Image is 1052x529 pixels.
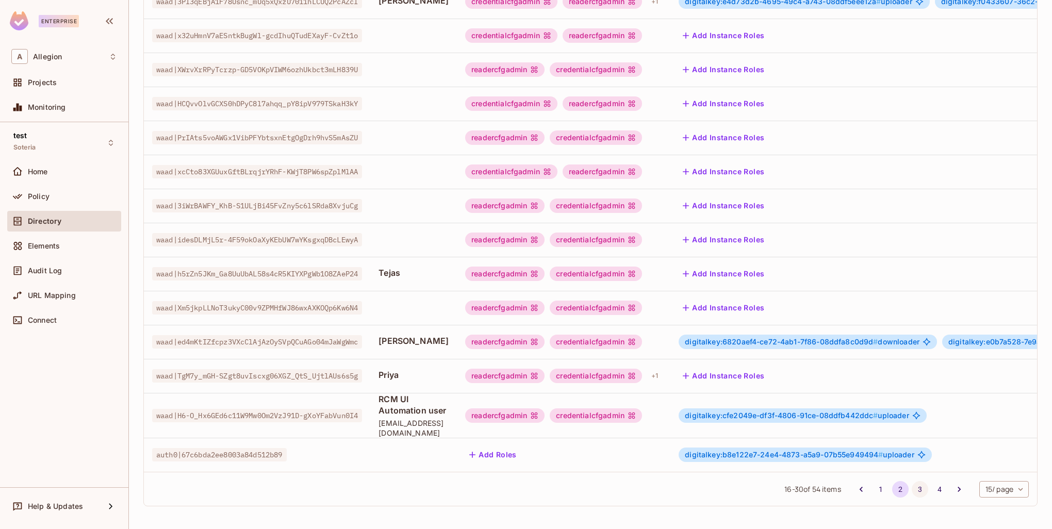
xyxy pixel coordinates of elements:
[878,450,883,459] span: #
[679,232,768,248] button: Add Instance Roles
[550,199,642,213] div: credentialcfgadmin
[679,300,768,316] button: Add Instance Roles
[465,335,545,349] div: readercfgadmin
[152,448,287,461] span: auth0|67c6bda2ee8003a84d512b89
[679,27,768,44] button: Add Instance Roles
[679,368,768,384] button: Add Instance Roles
[379,393,449,416] span: RCM UI Automation user
[873,411,878,420] span: #
[152,233,362,246] span: waad|idesDLMjL5r-4F59okOaXyKEbUW7wYKsgxqDBcLEwyA
[853,481,869,498] button: Go to previous page
[679,266,768,282] button: Add Instance Roles
[28,267,62,275] span: Audit Log
[685,411,878,420] span: digitalkey:cfe2049e-df3f-4806-91ce-08ddfb442ddc
[465,96,557,111] div: credentialcfgadmin
[550,233,642,247] div: credentialcfgadmin
[152,335,362,349] span: waad|ed4mKtIZfcpz3VXcClAjAzOySVpQCuAGo04mJaWgWmc
[685,450,883,459] span: digitalkey:b8e122e7-24e4-4873-a5a9-07b55e949494
[152,165,362,178] span: waad|xcCto83XGUuxGftBLrqjrYRhF-KWjT8PW6spZplMlAA
[379,369,449,381] span: Priya
[10,11,28,30] img: SReyMgAAAABJRU5ErkJggg==
[550,267,642,281] div: credentialcfgadmin
[679,129,768,146] button: Add Instance Roles
[563,28,642,43] div: readercfgadmin
[152,267,362,280] span: waad|h5rZn5JKm_Ga8UuUbAL58s4cR5KIYXPgWb1O8ZAeP24
[563,96,642,111] div: readercfgadmin
[28,316,57,324] span: Connect
[28,78,57,87] span: Projects
[465,28,557,43] div: credentialcfgadmin
[13,131,27,140] span: test
[550,301,642,315] div: credentialcfgadmin
[465,62,545,77] div: readercfgadmin
[912,481,928,498] button: Go to page 3
[11,49,28,64] span: A
[465,130,545,145] div: readercfgadmin
[873,337,878,346] span: #
[465,199,545,213] div: readercfgadmin
[685,337,878,346] span: digitalkey:6820aef4-ce72-4ab1-7f86-08ddfa8c0d9d
[931,481,948,498] button: Go to page 4
[152,97,362,110] span: waad|HCQvvOlvGCXS0hDPyC8l7ahqq_pY8ipV979TSkaH3kY
[550,62,642,77] div: credentialcfgadmin
[550,130,642,145] div: credentialcfgadmin
[873,481,889,498] button: Go to page 1
[13,143,36,152] span: Soteria
[152,409,362,422] span: waad|H6-O_Hx6GEd6c11W9Mw0Om2VzJ91D-gXoYFabVun0I4
[679,61,768,78] button: Add Instance Roles
[679,163,768,180] button: Add Instance Roles
[979,481,1029,498] div: 15 / page
[465,447,521,463] button: Add Roles
[851,481,969,498] nav: pagination navigation
[465,408,545,423] div: readercfgadmin
[28,291,76,300] span: URL Mapping
[379,335,449,346] span: [PERSON_NAME]
[465,301,545,315] div: readercfgadmin
[465,369,545,383] div: readercfgadmin
[685,411,909,420] span: uploader
[152,63,362,76] span: waad|XWrvXrRPyTcrzp-GD5VOKpVIWM6ozhUkbct3mLH839U
[465,267,545,281] div: readercfgadmin
[152,199,362,212] span: waad|3iWrBAWFY_KhB-S1ULjBi45FvZny5c6lSRda8XvjuCg
[28,502,83,510] span: Help & Updates
[679,197,768,214] button: Add Instance Roles
[379,267,449,278] span: Tejas
[892,481,909,498] button: page 2
[28,168,48,176] span: Home
[28,103,66,111] span: Monitoring
[152,301,362,315] span: waad|Xm5jkpLLNoT3ukyC00v9ZPMHfWJ86wxAXKOQp6Kw6N4
[647,368,662,384] div: + 1
[152,29,362,42] span: waad|x32uHmnV7aESntkBugWl-gcdIhuQTudEXayF-CvZt1o
[679,95,768,112] button: Add Instance Roles
[28,217,61,225] span: Directory
[784,484,841,495] span: 16 - 30 of 54 items
[685,451,914,459] span: uploader
[465,233,545,247] div: readercfgadmin
[685,338,919,346] span: downloader
[152,369,362,383] span: waad|TgM7y_mGH-SZgt8uvIscxg06XGZ_QtS_UjtlAUs6s5g
[550,408,642,423] div: credentialcfgadmin
[28,242,60,250] span: Elements
[39,15,79,27] div: Enterprise
[550,369,642,383] div: credentialcfgadmin
[28,192,50,201] span: Policy
[465,164,557,179] div: credentialcfgadmin
[550,335,642,349] div: credentialcfgadmin
[563,164,642,179] div: readercfgadmin
[379,418,449,438] span: [EMAIL_ADDRESS][DOMAIN_NAME]
[152,131,362,144] span: waad|PrIAts5voAWGx1VibPFYbtsxnEtgOgDrh9hvS5mAsZU
[951,481,967,498] button: Go to next page
[33,53,62,61] span: Workspace: Allegion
